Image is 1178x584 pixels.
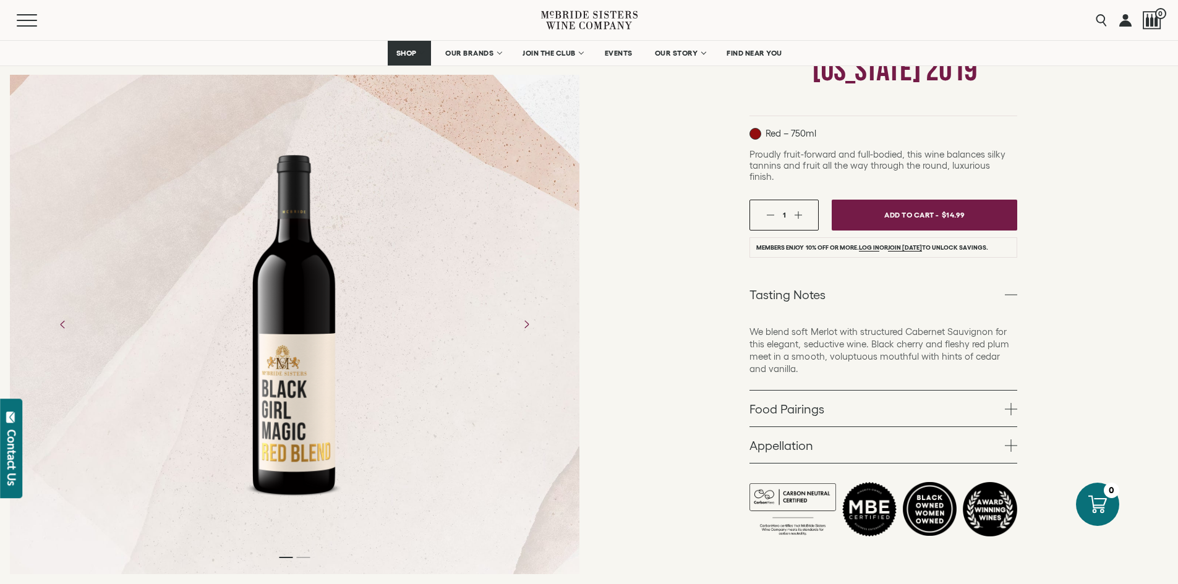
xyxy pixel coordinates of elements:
a: join [DATE] [888,244,922,252]
span: FIND NEAR YOU [727,49,782,57]
a: Log in [859,244,879,252]
a: FIND NEAR YOU [719,41,790,66]
div: 0 [1104,483,1119,498]
a: OUR STORY [647,41,713,66]
a: SHOP [388,41,431,66]
li: Page dot 1 [279,557,292,558]
span: OUR STORY [655,49,698,57]
p: We blend soft Merlot with structured Cabernet Sauvignon for this elegant, seductive wine. Black c... [749,326,1017,375]
span: Add To Cart - [884,206,939,224]
a: Food Pairings [749,391,1017,426]
a: OUR BRANDS [437,41,508,66]
span: 1 [783,211,786,219]
span: 0 [1155,8,1166,19]
span: SHOP [396,49,417,57]
div: Contact Us [6,430,18,486]
button: Add To Cart - $14.99 [832,200,1017,231]
a: EVENTS [597,41,641,66]
span: $14.99 [942,206,965,224]
li: Page dot 2 [296,557,310,558]
button: Previous [47,308,79,341]
span: Proudly fruit-forward and full-bodied, this wine balances silky tannins and fruit all the way thr... [749,149,1005,182]
span: EVENTS [605,49,633,57]
li: Members enjoy 10% off or more. or to unlock savings. [749,237,1017,258]
p: Red – 750ml [749,128,816,140]
span: JOIN THE CLUB [523,49,576,57]
a: JOIN THE CLUB [514,41,591,66]
a: Tasting Notes [749,276,1017,312]
a: Appellation [749,427,1017,463]
button: Next [510,308,542,341]
button: Mobile Menu Trigger [17,14,61,27]
span: OUR BRANDS [445,49,493,57]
